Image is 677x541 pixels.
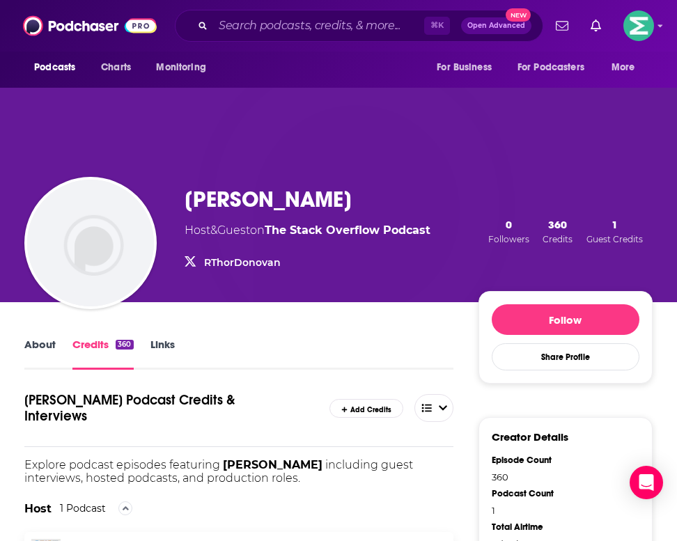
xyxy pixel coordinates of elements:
[92,54,139,81] a: Charts
[329,399,403,418] a: Add Credits
[623,10,654,41] img: User Profile
[586,234,643,244] span: Guest Credits
[213,15,424,37] input: Search podcasts, credits, & more...
[492,455,561,466] div: Episode Count
[24,54,93,81] button: open menu
[461,17,531,34] button: Open AdvancedNew
[24,338,56,370] a: About
[492,343,639,370] button: Share Profile
[508,54,605,81] button: open menu
[612,218,618,231] span: 1
[623,10,654,41] button: Show profile menu
[518,58,584,77] span: For Podcasters
[265,224,430,237] a: The Stack Overflow Podcast
[492,488,561,499] div: Podcast Count
[24,485,453,532] div: The Host is the on-air master of ceremonies of the podcast and a consistent presence on every epi...
[146,54,224,81] button: open menu
[60,502,106,515] div: 1 Podcast
[424,17,450,35] span: ⌘ K
[27,180,154,306] img: Ryan Donovan
[72,338,133,370] a: Credits360
[437,58,492,77] span: For Business
[506,8,531,22] span: New
[506,218,512,231] span: 0
[630,466,663,499] div: Open Intercom Messenger
[24,502,52,515] h2: Host
[538,217,577,245] button: 360Credits
[414,394,453,422] button: open menu
[492,430,568,444] h3: Creator Details
[24,392,286,424] h1: Ryan Donovan's Podcast Credits & Interviews
[23,13,157,39] img: Podchaser - Follow, Share and Rate Podcasts
[101,58,131,77] span: Charts
[543,234,573,244] span: Credits
[204,256,281,269] a: RThorDonovan
[116,340,133,350] div: 360
[185,186,352,213] h3: [PERSON_NAME]
[185,224,210,237] span: Host
[602,54,653,81] button: open menu
[150,338,175,370] a: Links
[156,58,205,77] span: Monitoring
[217,224,250,237] span: Guest
[492,304,639,335] button: Follow
[210,224,217,237] span: &
[223,458,322,471] span: [PERSON_NAME]
[623,10,654,41] span: Logged in as LKassela
[492,471,561,483] div: 360
[582,217,647,245] button: 1Guest Credits
[427,54,509,81] button: open menu
[34,58,75,77] span: Podcasts
[492,522,561,533] div: Total Airtime
[467,22,525,29] span: Open Advanced
[612,58,635,77] span: More
[175,10,543,42] div: Search podcasts, credits, & more...
[488,234,529,244] span: Followers
[250,224,430,237] span: on
[548,218,567,231] span: 360
[484,217,534,245] button: 0Followers
[550,14,574,38] a: Show notifications dropdown
[24,458,453,485] p: Explore podcast episodes featuring including guest interviews, hosted podcasts, and production ro...
[492,505,561,516] div: 1
[585,14,607,38] a: Show notifications dropdown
